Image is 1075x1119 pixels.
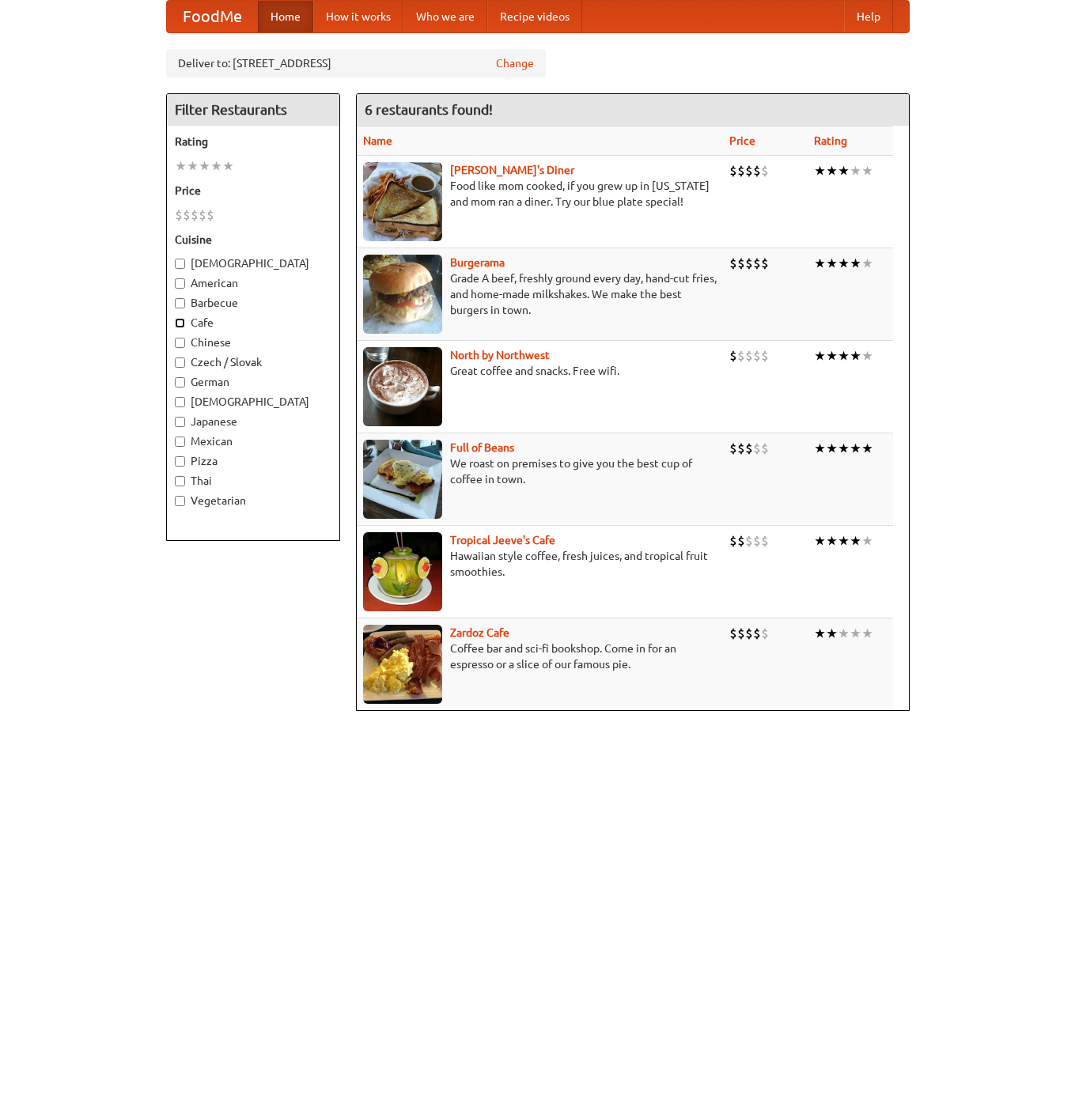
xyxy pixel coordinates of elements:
[729,625,737,642] li: $
[826,162,838,180] li: ★
[761,440,769,457] li: $
[187,157,199,175] li: ★
[222,157,234,175] li: ★
[199,206,206,224] li: $
[761,625,769,642] li: $
[450,626,509,639] a: Zardoz Cafe
[363,456,717,487] p: We roast on premises to give you the best cup of coffee in town.
[761,162,769,180] li: $
[814,347,826,365] li: ★
[363,363,717,379] p: Great coffee and snacks. Free wifi.
[814,255,826,272] li: ★
[861,255,873,272] li: ★
[191,206,199,224] li: $
[745,162,753,180] li: $
[166,49,546,77] div: Deliver to: [STREET_ADDRESS]
[761,255,769,272] li: $
[838,625,850,642] li: ★
[175,354,331,370] label: Czech / Slovak
[729,347,737,365] li: $
[363,134,392,147] a: Name
[729,162,737,180] li: $
[826,625,838,642] li: ★
[861,532,873,550] li: ★
[761,532,769,550] li: $
[183,206,191,224] li: $
[737,162,745,180] li: $
[167,1,258,32] a: FoodMe
[753,162,761,180] li: $
[487,1,582,32] a: Recipe videos
[175,278,185,289] input: American
[363,532,442,611] img: jeeves.jpg
[745,440,753,457] li: $
[814,134,847,147] a: Rating
[861,440,873,457] li: ★
[450,256,505,269] b: Burgerama
[838,162,850,180] li: ★
[850,440,861,457] li: ★
[363,178,717,210] p: Food like mom cooked, if you grew up in [US_STATE] and mom ran a diner. Try our blue plate special!
[175,259,185,269] input: [DEMOGRAPHIC_DATA]
[450,349,550,361] b: North by Northwest
[861,625,873,642] li: ★
[175,206,183,224] li: $
[206,206,214,224] li: $
[175,255,331,271] label: [DEMOGRAPHIC_DATA]
[814,440,826,457] li: ★
[175,493,331,508] label: Vegetarian
[753,532,761,550] li: $
[175,183,331,198] h5: Price
[175,298,185,308] input: Barbecue
[450,164,574,176] b: [PERSON_NAME]'s Diner
[450,441,514,454] a: Full of Beans
[745,532,753,550] li: $
[175,417,185,427] input: Japanese
[363,255,442,334] img: burgerama.jpg
[175,433,331,449] label: Mexican
[175,335,331,350] label: Chinese
[175,295,331,311] label: Barbecue
[175,157,187,175] li: ★
[850,162,861,180] li: ★
[729,134,755,147] a: Price
[175,394,331,410] label: [DEMOGRAPHIC_DATA]
[729,255,737,272] li: $
[403,1,487,32] a: Who we are
[175,496,185,506] input: Vegetarian
[363,641,717,672] p: Coffee bar and sci-fi bookshop. Come in for an espresso or a slice of our famous pie.
[745,255,753,272] li: $
[814,625,826,642] li: ★
[175,374,331,390] label: German
[737,347,745,365] li: $
[363,625,442,704] img: zardoz.jpg
[737,440,745,457] li: $
[753,625,761,642] li: $
[745,625,753,642] li: $
[175,134,331,149] h5: Rating
[850,255,861,272] li: ★
[814,162,826,180] li: ★
[175,275,331,291] label: American
[861,162,873,180] li: ★
[450,534,555,546] a: Tropical Jeeve's Cafe
[753,255,761,272] li: $
[199,157,210,175] li: ★
[745,347,753,365] li: $
[761,347,769,365] li: $
[729,532,737,550] li: $
[175,453,331,469] label: Pizza
[838,255,850,272] li: ★
[175,476,185,486] input: Thai
[729,440,737,457] li: $
[175,357,185,368] input: Czech / Slovak
[175,338,185,348] input: Chinese
[496,55,534,71] a: Change
[838,347,850,365] li: ★
[363,347,442,426] img: north.jpg
[175,377,185,387] input: German
[175,315,331,331] label: Cafe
